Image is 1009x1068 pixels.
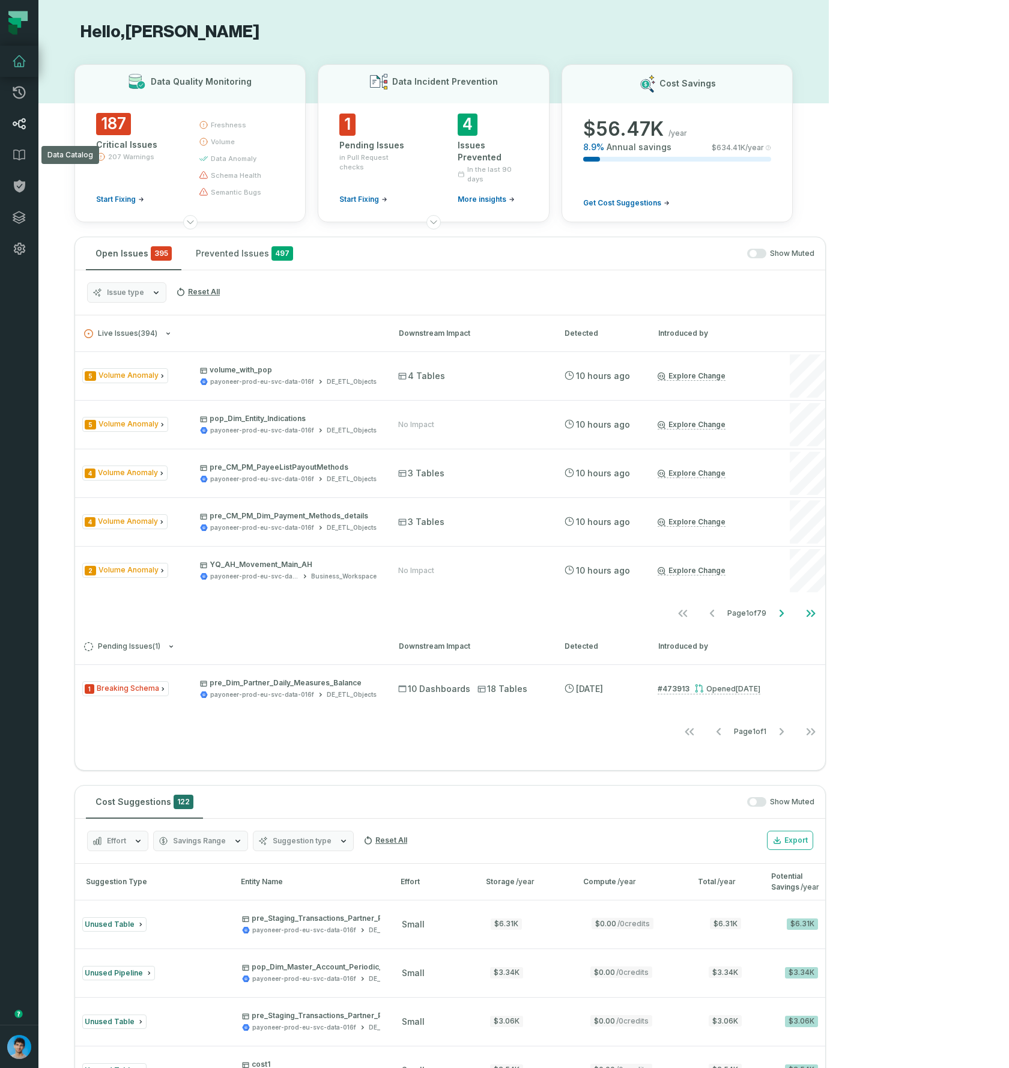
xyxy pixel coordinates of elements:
a: Explore Change [658,566,726,575]
span: semantic bugs [211,187,261,197]
a: Explore Change [658,517,726,527]
span: Issue Type [82,417,168,432]
p: pre_Dim_Partner_Daily_Measures_Balance [200,678,377,688]
span: Issue Type [82,466,168,481]
button: Go to first page [668,601,697,625]
span: $0.00 [592,918,653,929]
span: Start Fixing [339,195,379,204]
button: Prevented Issues [186,237,303,270]
button: Reset All [171,282,225,302]
a: Explore Change [658,420,726,429]
span: freshness [211,120,246,130]
span: 18 Tables [477,683,527,695]
div: Effort [401,876,464,887]
span: Suggestion type [273,836,332,846]
div: Pending Issues [339,139,410,151]
div: payoneer-prod-eu-svc-data-016f [210,572,298,581]
button: Unused Tablepre_Staging_Transactions_Partner_Payoutspayoneer-prod-eu-svc-data-016fDE_ETL_Objectss... [75,997,825,1045]
span: $0.00 [590,966,652,978]
div: Storage [486,876,562,887]
span: Unused Table [85,1017,135,1026]
p: pre_Staging_Transactions_Partner_Payouts [242,1011,419,1021]
button: Go to previous page [704,720,733,744]
span: /year [516,877,535,886]
div: Downstream Impact [399,328,543,339]
span: $ 56.47K [583,117,664,141]
button: Go to last page [796,601,825,625]
span: schema health [211,171,261,180]
button: Go to first page [675,720,704,744]
button: Effort [87,831,148,851]
span: Severity [85,566,96,575]
p: pre_Staging_Transactions_Partner_Payouts_iath_pre_RN [242,914,453,923]
button: Data Incident Prevention1Pending Issuesin Pull Request checksStart Fixing4Issues PreventedIn the ... [318,64,549,222]
span: $3.06K [709,1015,742,1027]
span: 1 [339,114,356,136]
span: Issue Type [82,681,169,696]
a: Explore Change [658,371,726,381]
a: #473913Opened[DATE] 4:33:28 PM [658,684,760,694]
button: Go to previous page [698,601,727,625]
relative-time: Sep 8, 2025, 9:13 AM GMT+3 [576,419,630,429]
div: Critical Issues [96,139,177,151]
div: Entity Name [241,876,379,887]
button: Savings Range [153,831,248,851]
div: Detected [565,641,637,652]
ul: Page 1 of 1 [675,720,825,744]
relative-time: Aug 24, 2025, 4:33 PM GMT+3 [576,684,603,694]
h3: Data Quality Monitoring [151,76,252,88]
div: DE_ETL_Objects [327,523,377,532]
div: payoneer-prod-eu-svc-data-016f [210,377,314,386]
span: volume [211,137,235,147]
div: DE_ETL_Objects [369,1023,419,1032]
span: Unused Table [85,920,135,929]
button: Go to next page [767,601,796,625]
span: 3 Tables [398,516,444,528]
div: DE_ETL_Objects [369,926,419,935]
div: Total [698,876,750,887]
span: / 0 credits [616,1016,649,1025]
span: Severity [85,684,94,694]
relative-time: Sep 8, 2025, 9:13 AM GMT+3 [576,517,630,527]
div: payoneer-prod-eu-svc-data-016f [210,523,314,532]
button: Suggestion type [253,831,354,851]
div: Introduced by [658,641,766,652]
button: Unused Tablepre_Staging_Transactions_Partner_Payouts_iath_pre_RNpayoneer-prod-eu-svc-data-016fDE_... [75,900,825,948]
button: Data Quality Monitoring187Critical Issues207 WarningsStart Fixingfreshnessvolumedata anomalyschem... [74,64,306,222]
span: 4 [458,114,477,136]
button: Cost Suggestions [86,786,203,818]
a: Start Fixing [339,195,387,204]
a: More insights [458,195,515,204]
span: 187 [96,113,131,135]
div: Introduced by [658,328,766,339]
span: 4 Tables [398,370,445,382]
p: pre_CM_PM_PayeeListPayoutMethods [200,463,377,472]
span: Start Fixing [96,195,136,204]
div: Live Issues(394) [75,351,825,628]
relative-time: Sep 8, 2025, 9:13 AM GMT+3 [576,565,630,575]
p: pop_Dim_Master_Account_Periodic_Metrics_AGG [242,962,429,972]
nav: pagination [75,601,825,625]
span: $0.00 [590,1015,652,1027]
button: Cost Savings$56.47K/year8.9%Annual savings$634.41K/yearGet Cost Suggestions [562,64,793,222]
button: Reset All [359,831,412,850]
span: /year [801,882,819,891]
span: Get Cost Suggestions [583,198,661,208]
span: / 0 credits [616,968,649,977]
div: payoneer-prod-eu-svc-data-016f [210,426,314,435]
span: Issue Type [82,368,168,383]
span: $3.34K [709,966,742,978]
span: Severity [85,517,95,527]
p: pre_CM_PM_Dim_Payment_Methods_details [200,511,377,521]
span: Issue Type [82,514,168,529]
img: avatar of Omri Ildis [7,1035,31,1059]
span: 8.9 % [583,141,604,153]
span: Issue type [107,288,144,297]
span: Severity [85,371,96,381]
span: Severity [85,469,95,478]
div: $3.06K [490,1016,523,1027]
span: Annual savings [607,141,671,153]
button: Unused Pipelinepop_Dim_Master_Account_Periodic_Metrics_AGGpayoneer-prod-eu-svc-data-016fDE_ETL_Ob... [75,948,825,997]
relative-time: Sep 8, 2025, 9:13 AM GMT+3 [576,468,630,478]
div: payoneer-prod-eu-svc-data-016f [210,475,314,484]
